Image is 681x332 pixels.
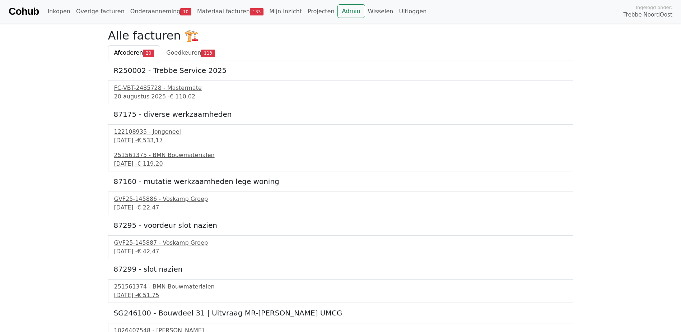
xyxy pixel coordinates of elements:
div: 251561374 - BMN Bouwmaterialen [114,282,567,291]
a: Afcoderen20 [108,45,160,60]
span: € 51,75 [137,292,159,299]
span: € 42,47 [137,248,159,255]
div: FC-VBT-2485728 - Mastermate [114,84,567,92]
a: Projecten [305,4,337,19]
span: Trebbe NoordOost [624,11,672,19]
a: Wisselen [365,4,396,19]
a: Onderaanneming10 [127,4,194,19]
div: 20 augustus 2025 - [114,92,567,101]
h5: 87295 - voordeur slot nazien [114,221,568,230]
h5: 87299 - slot nazien [114,265,568,273]
span: Ingelogd onder: [636,4,672,11]
div: [DATE] - [114,291,567,300]
div: 251561375 - BMN Bouwmaterialen [114,151,567,160]
div: 122108935 - Jongeneel [114,128,567,136]
a: Cohub [9,3,39,20]
div: GVF25-145886 - Voskamp Groep [114,195,567,203]
span: Goedkeuren [166,49,201,56]
a: GVF25-145886 - Voskamp Groep[DATE] -€ 22,47 [114,195,567,212]
a: GVF25-145887 - Voskamp Groep[DATE] -€ 42,47 [114,239,567,256]
a: Inkopen [45,4,73,19]
a: Admin [337,4,365,18]
div: [DATE] - [114,136,567,145]
a: Materiaal facturen133 [194,4,266,19]
div: GVF25-145887 - Voskamp Groep [114,239,567,247]
span: 10 [180,8,191,15]
span: € 119,20 [137,160,163,167]
span: € 22,47 [137,204,159,211]
a: 251561375 - BMN Bouwmaterialen[DATE] -€ 119,20 [114,151,567,168]
a: Uitloggen [396,4,429,19]
span: 20 [143,50,154,57]
a: Goedkeuren113 [160,45,221,60]
div: [DATE] - [114,203,567,212]
a: Mijn inzicht [266,4,305,19]
a: FC-VBT-2485728 - Mastermate20 augustus 2025 -€ 110,02 [114,84,567,101]
h2: Alle facturen 🏗️ [108,29,573,42]
h5: SG246100 - Bouwdeel 31 | Uitvraag MR-[PERSON_NAME] UMCG [114,309,568,317]
div: [DATE] - [114,160,567,168]
h5: 87160 - mutatie werkzaamheden lege woning [114,177,568,186]
h5: 87175 - diverse werkzaamheden [114,110,568,119]
span: € 110,02 [170,93,195,100]
span: 113 [201,50,215,57]
span: Afcoderen [114,49,143,56]
div: [DATE] - [114,247,567,256]
a: Overige facturen [73,4,127,19]
h5: R250002 - Trebbe Service 2025 [114,66,568,75]
span: 133 [250,8,264,15]
a: 122108935 - Jongeneel[DATE] -€ 533,17 [114,128,567,145]
a: 251561374 - BMN Bouwmaterialen[DATE] -€ 51,75 [114,282,567,300]
span: € 533,17 [137,137,163,144]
